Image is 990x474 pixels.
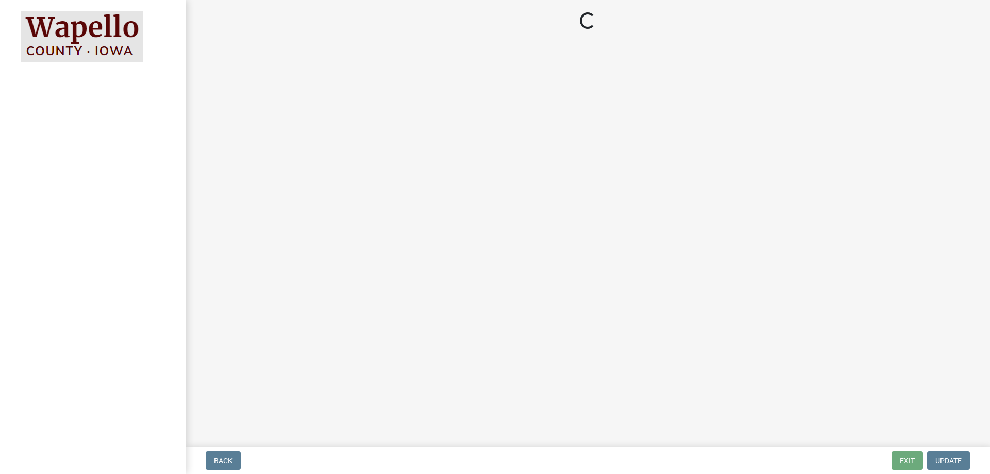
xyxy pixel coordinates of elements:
[892,451,923,470] button: Exit
[21,11,143,62] img: Wapello County, Iowa
[927,451,970,470] button: Update
[214,456,233,465] span: Back
[206,451,241,470] button: Back
[935,456,962,465] span: Update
